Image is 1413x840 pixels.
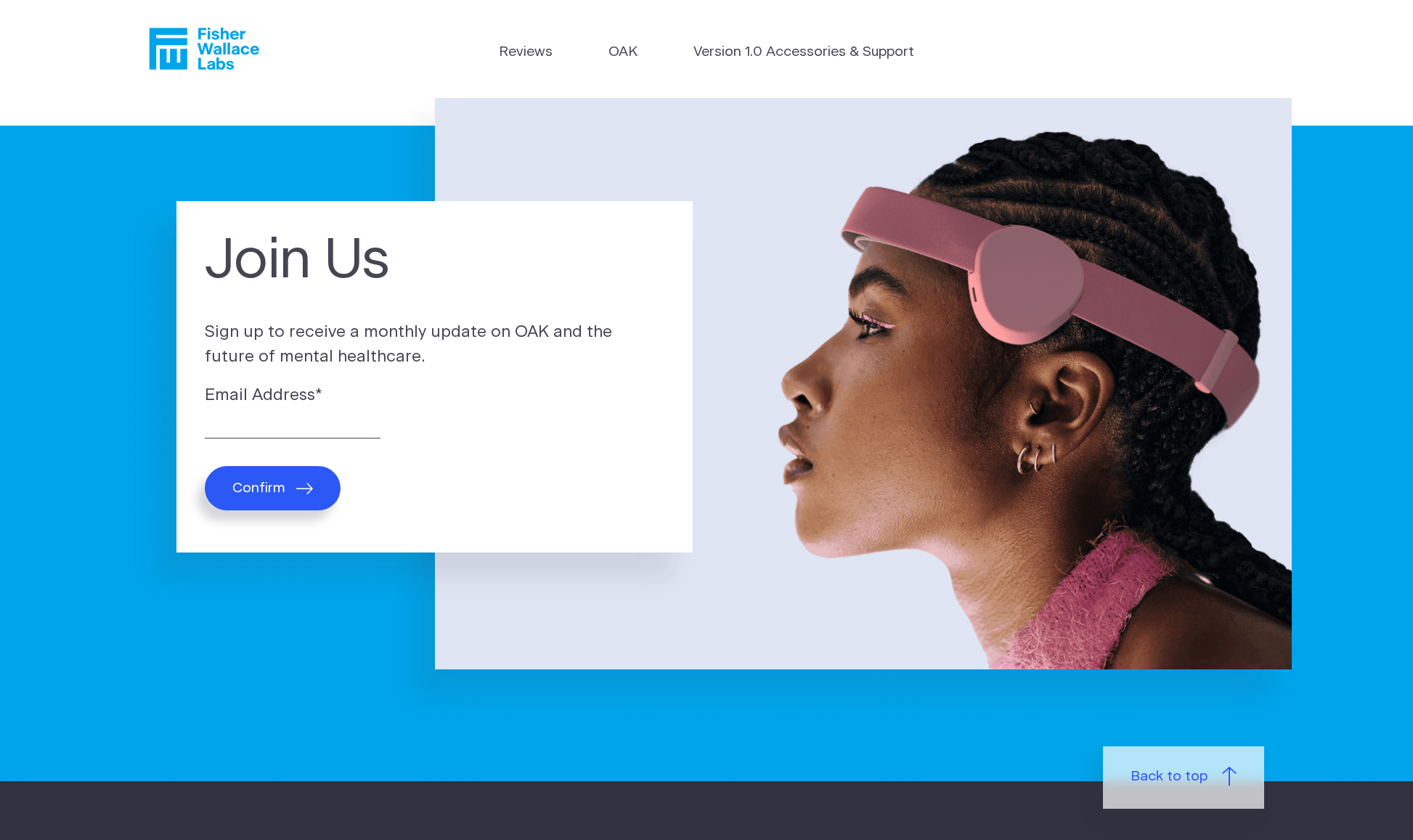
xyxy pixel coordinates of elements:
button: Confirm [205,466,341,510]
a: Fisher Wallace [149,28,259,70]
a: Version 1.0 Accessories & Support [693,42,914,63]
a: OAK [608,42,638,63]
span: Back to top [1131,767,1208,788]
a: Reviews [499,42,553,63]
span: Confirm [232,480,285,497]
label: Email Address [205,383,665,408]
a: Back to top [1103,746,1264,809]
h1: Join Us [205,229,665,293]
p: Sign up to receive a monthly update on OAK and the future of mental healthcare. [205,320,665,369]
